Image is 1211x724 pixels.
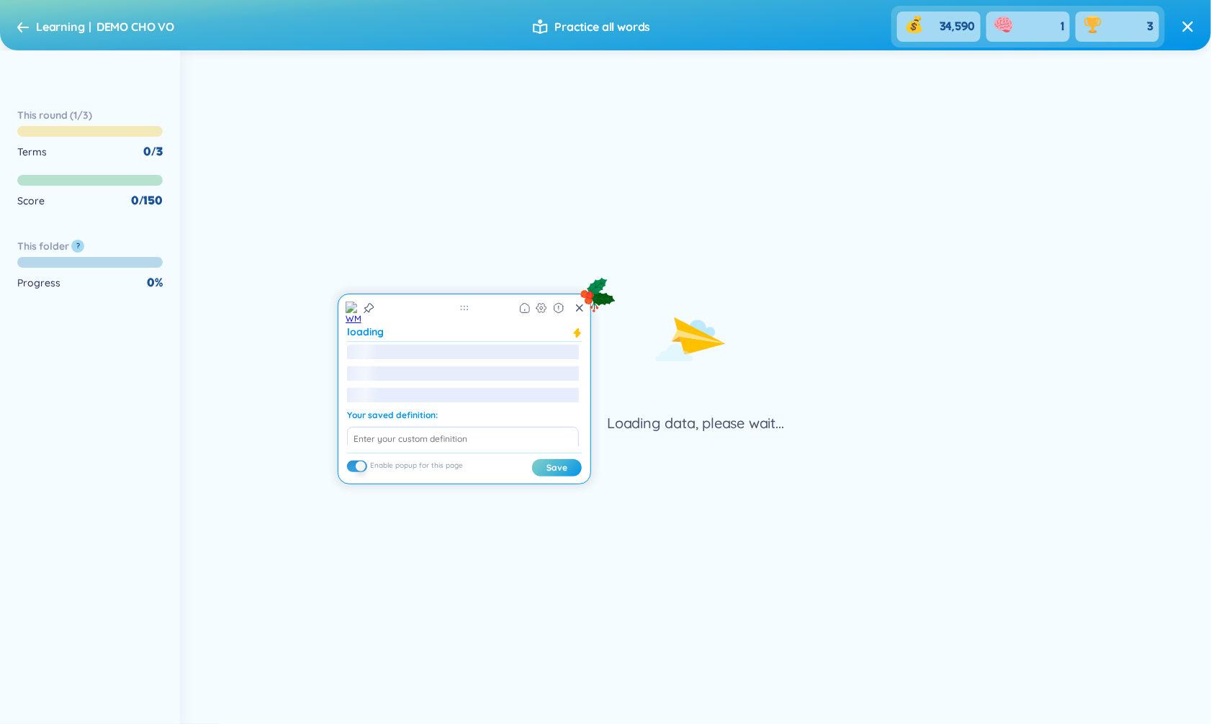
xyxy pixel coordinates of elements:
span: 1 [1061,19,1064,35]
img: website_grey.svg [23,37,35,49]
span: 0 [131,193,139,209]
div: Terms [17,144,47,160]
span: 34,590 [940,19,975,35]
div: Loading data, please wait... [607,413,783,433]
div: Score [17,193,45,209]
div: Domain Overview [55,85,129,94]
div: / 150 [131,193,163,209]
span: 3 [1147,19,1153,35]
h6: This folder [17,239,68,253]
span: Practice all words [554,19,650,35]
span: DEMO CHO VO [96,19,174,34]
a: LearningDEMO CHO VO [17,15,174,38]
div: Progress [17,275,60,291]
div: v 4.0.25 [40,23,71,35]
div: Domain: [DOMAIN_NAME] [37,37,158,49]
img: logo_orange.svg [23,23,35,35]
div: 0/3 [143,144,163,160]
div: 0 % [147,275,163,291]
img: tab_keywords_by_traffic_grey.svg [143,83,155,95]
button: ? [71,240,84,253]
div: Keywords by Traffic [159,85,243,94]
h6: This round ( 1 / 3 ) [17,108,163,122]
span: Learning [36,19,85,34]
img: tab_domain_overview_orange.svg [39,83,50,95]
